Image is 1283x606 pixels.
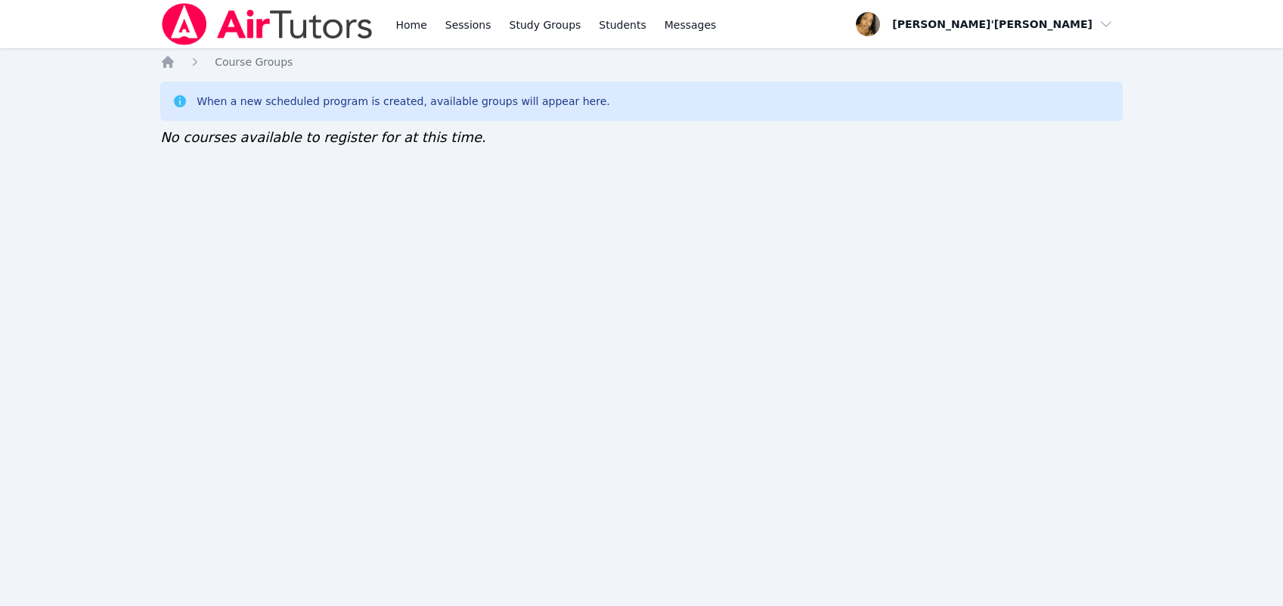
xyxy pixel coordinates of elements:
[215,54,293,70] a: Course Groups
[197,94,610,109] div: When a new scheduled program is created, available groups will appear here.
[160,129,486,145] span: No courses available to register for at this time.
[665,17,717,32] span: Messages
[160,54,1123,70] nav: Breadcrumb
[215,56,293,68] span: Course Groups
[160,3,374,45] img: Air Tutors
